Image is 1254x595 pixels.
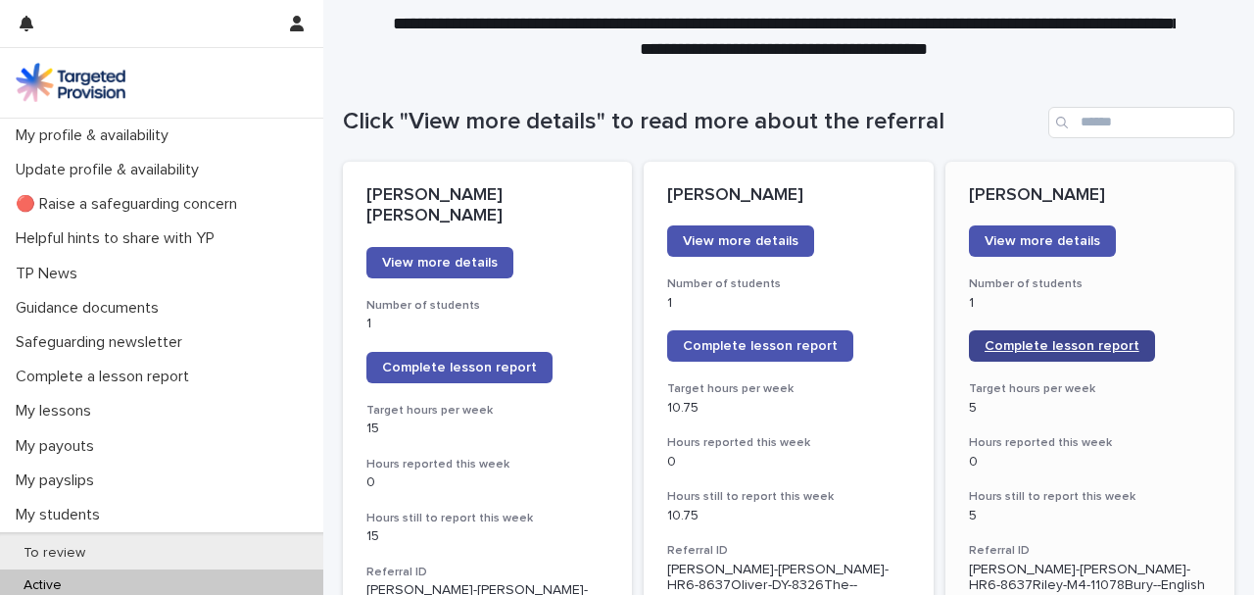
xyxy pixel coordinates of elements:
p: My students [8,506,116,524]
p: 1 [667,295,909,312]
p: 0 [667,454,909,471]
p: Helpful hints to share with YP [8,229,230,248]
h3: Hours still to report this week [366,511,608,526]
p: My payslips [8,471,110,490]
span: Complete lesson report [382,361,537,374]
span: View more details [985,234,1100,248]
span: View more details [683,234,798,248]
a: Complete lesson report [969,330,1155,362]
p: 0 [969,454,1211,471]
p: Safeguarding newsletter [8,333,198,352]
p: [PERSON_NAME] [969,185,1211,207]
a: View more details [667,225,814,257]
p: To review [8,545,101,562]
p: 5 [969,400,1211,417]
h3: Hours reported this week [969,435,1211,451]
span: Complete lesson report [985,339,1139,353]
span: Complete lesson report [683,339,838,353]
p: [PERSON_NAME] [PERSON_NAME] [366,185,608,227]
h3: Target hours per week [969,381,1211,397]
p: 1 [366,316,608,332]
p: 5 [969,508,1211,524]
h3: Number of students [366,298,608,314]
p: 1 [969,295,1211,312]
a: View more details [969,225,1116,257]
p: Complete a lesson report [8,368,205,386]
p: 15 [366,528,608,545]
img: M5nRWzHhSzIhMunXDL62 [16,63,125,102]
h3: Target hours per week [366,403,608,419]
p: [PERSON_NAME] [667,185,909,207]
input: Search [1048,107,1234,138]
h3: Number of students [667,276,909,292]
p: 🔴 Raise a safeguarding concern [8,195,253,214]
p: Update profile & availability [8,161,215,179]
h3: Referral ID [667,543,909,559]
p: Active [8,577,77,594]
h3: Hours reported this week [366,457,608,472]
p: Guidance documents [8,299,174,318]
p: 10.75 [667,400,909,417]
p: 0 [366,474,608,491]
h3: Number of students [969,276,1211,292]
a: View more details [366,247,513,278]
p: 10.75 [667,508,909,524]
p: My lessons [8,402,107,421]
h3: Hours still to report this week [969,489,1211,505]
p: TP News [8,265,93,283]
h3: Referral ID [366,565,608,580]
span: View more details [382,256,498,270]
p: My payouts [8,437,110,456]
a: Complete lesson report [667,330,853,362]
h3: Hours reported this week [667,435,909,451]
a: Complete lesson report [366,352,553,383]
h1: Click "View more details" to read more about the referral [343,108,1040,136]
h3: Referral ID [969,543,1211,559]
h3: Target hours per week [667,381,909,397]
h3: Hours still to report this week [667,489,909,505]
p: 15 [366,421,608,437]
p: My profile & availability [8,126,184,145]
